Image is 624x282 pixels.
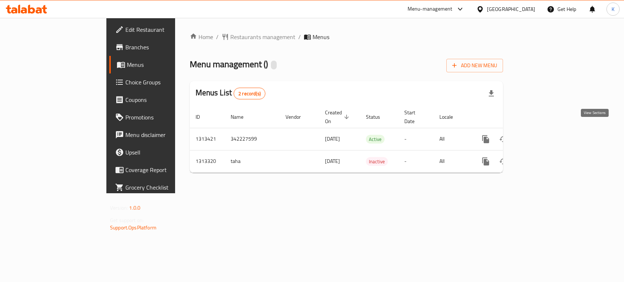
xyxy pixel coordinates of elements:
[110,203,128,213] span: Version:
[495,130,512,148] button: Change Status
[109,161,211,179] a: Coverage Report
[125,78,205,87] span: Choice Groups
[190,33,503,41] nav: breadcrumb
[434,128,471,150] td: All
[190,56,268,72] span: Menu management ( )
[129,203,140,213] span: 1.0.0
[125,43,205,52] span: Branches
[109,73,211,91] a: Choice Groups
[325,134,340,144] span: [DATE]
[487,5,535,13] div: [GEOGRAPHIC_DATA]
[398,150,434,172] td: -
[125,113,205,122] span: Promotions
[477,130,495,148] button: more
[225,128,280,150] td: 342227599
[366,135,385,144] span: Active
[125,165,205,174] span: Coverage Report
[452,61,497,70] span: Add New Menu
[216,33,219,41] li: /
[125,95,205,104] span: Coupons
[109,144,211,161] a: Upsell
[234,88,265,99] div: Total records count
[190,106,553,173] table: enhanced table
[434,150,471,172] td: All
[298,33,301,41] li: /
[495,153,512,170] button: Change Status
[404,108,425,126] span: Start Date
[109,38,211,56] a: Branches
[222,33,295,41] a: Restaurants management
[398,128,434,150] td: -
[325,108,351,126] span: Created On
[125,130,205,139] span: Menu disclaimer
[125,25,205,34] span: Edit Restaurant
[109,56,211,73] a: Menus
[313,33,329,41] span: Menus
[483,85,500,102] div: Export file
[127,60,205,69] span: Menus
[366,113,390,121] span: Status
[408,5,453,14] div: Menu-management
[225,150,280,172] td: taha
[230,33,295,41] span: Restaurants management
[446,59,503,72] button: Add New Menu
[125,148,205,157] span: Upsell
[109,126,211,144] a: Menu disclaimer
[471,106,553,128] th: Actions
[366,157,388,166] span: Inactive
[109,21,211,38] a: Edit Restaurant
[196,113,209,121] span: ID
[477,153,495,170] button: more
[125,183,205,192] span: Grocery Checklist
[439,113,462,121] span: Locale
[110,216,144,225] span: Get support on:
[325,156,340,166] span: [DATE]
[110,223,156,232] a: Support.OpsPlatform
[196,87,265,99] h2: Menus List
[109,179,211,196] a: Grocery Checklist
[285,113,310,121] span: Vendor
[612,5,614,13] span: K
[234,90,265,97] span: 2 record(s)
[109,108,211,126] a: Promotions
[231,113,253,121] span: Name
[109,91,211,108] a: Coupons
